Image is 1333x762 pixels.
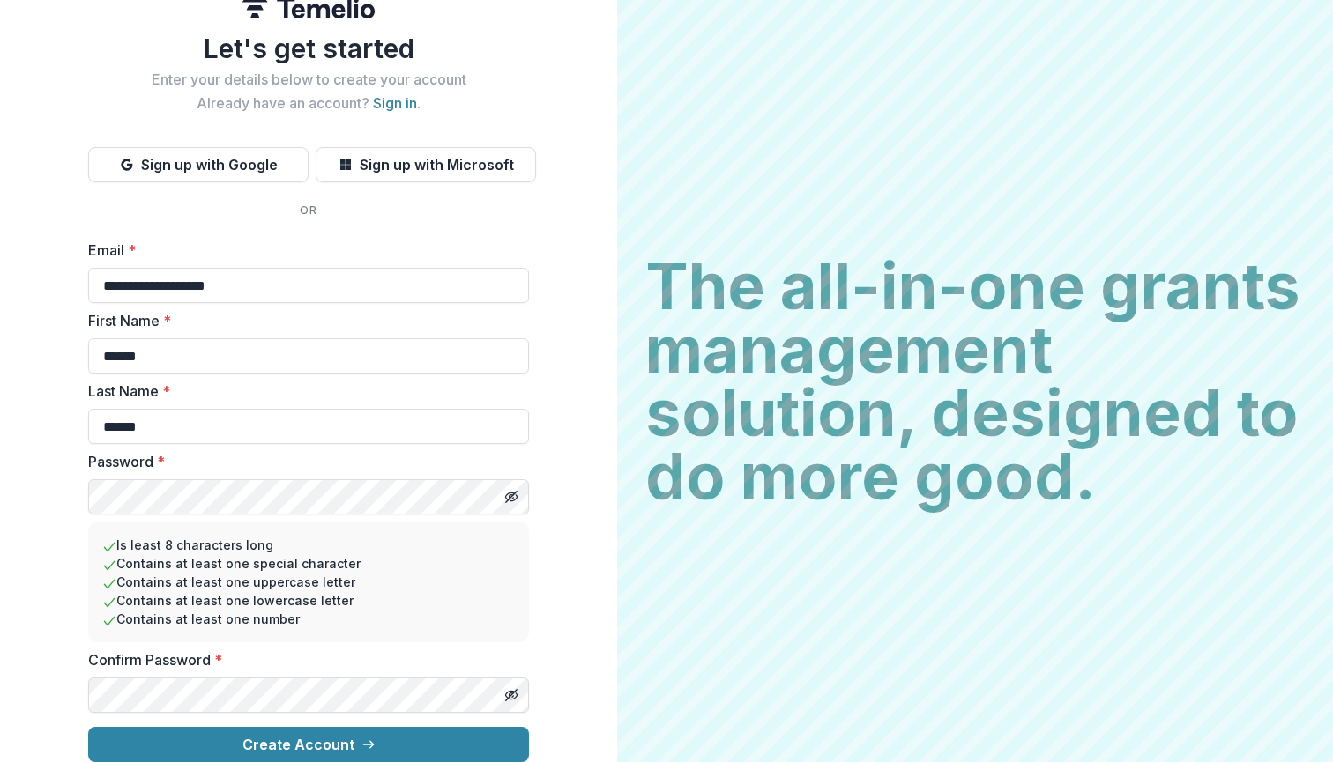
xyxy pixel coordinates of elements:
label: Password [88,451,518,472]
label: First Name [88,310,518,331]
button: Sign up with Google [88,147,309,182]
label: Email [88,240,518,261]
button: Sign up with Microsoft [316,147,536,182]
button: Toggle password visibility [497,681,525,709]
li: Contains at least one lowercase letter [102,591,515,610]
li: Contains at least one special character [102,554,515,573]
a: Sign in [373,94,417,112]
h1: Let's get started [88,33,529,64]
h2: Already have an account? . [88,95,529,112]
h2: Enter your details below to create your account [88,71,529,88]
li: Contains at least one uppercase letter [102,573,515,591]
button: Create Account [88,727,529,762]
label: Confirm Password [88,649,518,670]
label: Last Name [88,381,518,402]
li: Contains at least one number [102,610,515,628]
button: Toggle password visibility [497,483,525,511]
li: Is least 8 characters long [102,536,515,554]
